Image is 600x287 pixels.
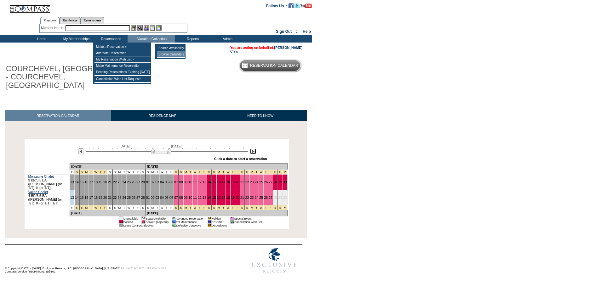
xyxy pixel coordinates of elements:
td: M [117,205,122,210]
td: Spring Break Wk 3 2026 - Saturday to Saturday [264,205,268,210]
td: 01 [208,220,211,224]
td: Spring Break Wk 2 2026 - Saturday to Saturday [226,170,231,175]
a: 20 [236,180,239,184]
a: NEED TO KNOW [214,110,307,121]
a: 12 [198,196,202,199]
td: Spring Break Wk 2 2026 - Saturday to Saturday [212,205,216,210]
td: Advanced Reservation [176,217,204,220]
td: S [112,205,117,210]
td: Spring Break Wk 2 2026 - Saturday to Saturday [216,170,221,175]
td: Spring Break Wk 4 2026 - Saturday to Saturday [283,170,287,175]
a: 21 [108,196,112,199]
td: Dispositions [212,224,227,227]
td: Admin [209,35,244,43]
td: Spring Break Wk 3 2026 - Saturday to Saturday [240,205,244,210]
td: S [140,170,145,175]
td: W [160,205,164,210]
td: 29 [278,190,283,205]
a: 17 [221,180,225,184]
a: 23 [250,196,254,199]
a: 12 [198,180,202,184]
td: 01 [119,224,123,227]
a: 13 [70,180,74,184]
td: Make Maintenance Reservation [94,63,151,69]
span: [DATE] [171,144,182,148]
a: 22 [113,196,117,199]
a: 19 [99,180,102,184]
td: S [140,205,145,210]
a: TERMS OF USE [146,267,166,270]
a: 01 [146,196,150,199]
img: View [137,25,143,31]
a: PRIVACY POLICY [121,267,144,270]
a: 27 [136,180,140,184]
a: 26 [264,196,268,199]
a: 27 [269,180,272,184]
a: 23 [118,180,122,184]
a: 24 [122,180,126,184]
td: [DATE] [70,210,145,216]
td: 01 [172,220,176,224]
td: 01 [119,220,123,224]
a: 16 [217,196,221,199]
a: 22 [245,196,249,199]
td: F [169,205,174,210]
a: 07 [174,180,178,184]
td: President's Week 2026 - Saturday to Saturday [84,170,89,175]
td: Make a Reservation » [94,44,151,50]
td: T [131,170,136,175]
a: 16 [217,180,221,184]
span: :: [296,29,299,34]
td: Follow Us :: [266,3,289,8]
td: Spring Break Wk 1 2026 - Saturday to Saturday [183,170,188,175]
a: 29 [278,180,282,184]
td: Spring Break Wk 1 2026 - Saturday to Saturday [188,170,193,175]
td: Spring Break Wk 1 2026 - Saturday to Saturday [183,205,188,210]
a: 24 [254,180,258,184]
a: 17 [221,196,225,199]
a: 28 [273,180,277,184]
td: F [70,170,74,175]
td: President's Week 2026 - Saturday to Saturday [94,170,98,175]
td: Spring Break Wk 1 2026 - Saturday to Saturday [202,205,207,210]
a: 02 [151,180,155,184]
a: Vallee Chalet [28,190,48,194]
img: Exclusive Resorts [246,245,302,276]
a: 20 [103,180,107,184]
a: 28 [141,196,145,199]
a: 25 [259,180,263,184]
a: 22 [113,180,117,184]
a: 04 [160,196,164,199]
td: Spring Break Wk 3 2026 - Saturday to Saturday [264,170,268,175]
a: 22 [245,180,249,184]
td: Spring Break Wk 1 2026 - Saturday to Saturday [179,170,183,175]
td: 01 [141,220,145,224]
img: Follow us on Twitter [294,3,300,8]
h1: COURCHEVEL, [GEOGRAPHIC_DATA] - COURCHEVEL, [GEOGRAPHIC_DATA] [5,63,146,91]
img: b_edit.gif [131,25,136,31]
td: [DATE] [70,164,145,170]
a: 23 [250,180,254,184]
td: S [146,170,150,175]
td: Spring Break Wk 2 2026 - Saturday to Saturday [212,170,216,175]
a: Sign Out [276,29,292,34]
td: T [122,205,127,210]
td: Reservations [93,35,128,43]
a: Residences [60,17,81,24]
a: 14 [207,196,211,199]
td: President's Week 2026 - Saturday to Saturday [89,170,94,175]
td: Spring Break Wk 1 2026 - Saturday to Saturday [179,205,183,210]
td: © Copyright [DATE] - [DATE]. Exclusive Resorts, LLC. [GEOGRAPHIC_DATA], [US_STATE]. Compass Versi... [5,245,225,277]
td: Holiday [212,217,227,220]
img: Previous [78,148,84,154]
a: 11 [193,196,197,199]
td: Spring Break Wk 2 2026 - Saturday to Saturday [231,205,235,210]
td: President's Week 2026 - Saturday to Saturday [98,205,103,210]
td: Spring Break Wk 3 2026 - Saturday to Saturday [268,205,273,210]
a: Clear [230,49,238,53]
img: Reservations [150,25,155,31]
td: Spring Break Wk 2 2026 - Saturday to Saturday [235,170,240,175]
a: 24 [122,196,126,199]
td: 28 [273,190,277,205]
a: 20 [236,196,239,199]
